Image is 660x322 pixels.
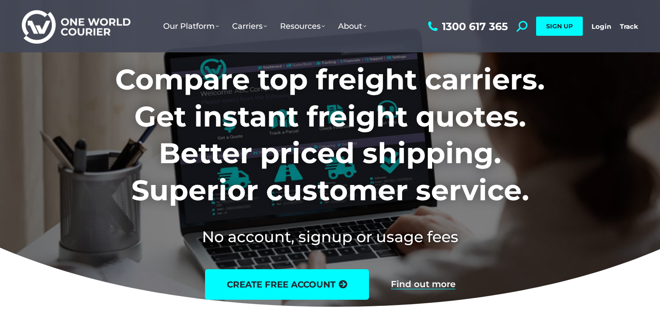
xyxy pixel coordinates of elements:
[163,21,219,31] span: Our Platform
[232,21,267,31] span: Carriers
[592,22,611,31] a: Login
[338,21,366,31] span: About
[274,13,332,40] a: Resources
[426,21,508,32] a: 1300 617 365
[391,280,455,289] a: Find out more
[546,22,573,30] span: SIGN UP
[205,269,369,300] a: create free account
[332,13,373,40] a: About
[536,17,583,36] a: SIGN UP
[22,9,130,44] img: One World Courier
[157,13,226,40] a: Our Platform
[58,226,602,247] h2: No account, signup or usage fees
[58,61,602,209] h1: Compare top freight carriers. Get instant freight quotes. Better priced shipping. Superior custom...
[226,13,274,40] a: Carriers
[620,22,638,31] a: Track
[280,21,325,31] span: Resources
